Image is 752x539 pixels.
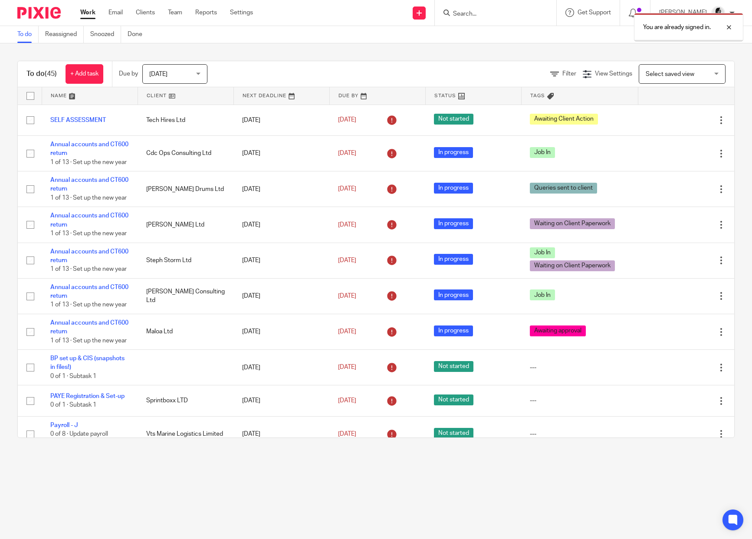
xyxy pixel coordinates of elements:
[233,243,329,278] td: [DATE]
[136,8,155,17] a: Clients
[233,416,329,452] td: [DATE]
[195,8,217,17] a: Reports
[434,289,473,300] span: In progress
[530,260,615,271] span: Waiting on Client Paperwork
[233,105,329,135] td: [DATE]
[50,284,128,299] a: Annual accounts and CT600 return
[50,117,106,123] a: SELF ASSESSMENT
[168,8,182,17] a: Team
[530,289,555,300] span: Job In
[50,422,78,428] a: Payroll - J
[434,325,473,336] span: In progress
[138,278,233,314] td: [PERSON_NAME] Consulting Ltd
[50,230,127,237] span: 1 of 13 · Set up the new year
[530,430,629,438] div: ---
[434,394,473,405] span: Not started
[233,350,329,385] td: [DATE]
[50,320,128,335] a: Annual accounts and CT600 return
[149,71,167,77] span: [DATE]
[138,416,233,452] td: Vts Marine Logistics Limited
[50,213,128,227] a: Annual accounts and CT600 return
[595,71,632,77] span: View Settings
[434,183,473,194] span: In progress
[530,363,629,372] div: ---
[138,207,233,243] td: [PERSON_NAME] Ltd
[562,71,576,77] span: Filter
[338,257,356,263] span: [DATE]
[530,396,629,405] div: ---
[119,69,138,78] p: Due by
[17,7,61,19] img: Pixie
[233,171,329,207] td: [DATE]
[66,64,103,84] a: + Add task
[338,431,356,437] span: [DATE]
[338,222,356,228] span: [DATE]
[50,338,127,344] span: 1 of 13 · Set up the new year
[434,114,473,125] span: Not started
[233,135,329,171] td: [DATE]
[50,355,125,370] a: BP set up & CIS (snapshots in files!)
[434,361,473,372] span: Not started
[434,428,473,439] span: Not started
[434,147,473,158] span: In progress
[50,402,96,408] span: 0 of 1 · Subtask 1
[80,8,95,17] a: Work
[530,147,555,158] span: Job In
[45,70,57,77] span: (45)
[50,159,127,165] span: 1 of 13 · Set up the new year
[233,314,329,349] td: [DATE]
[108,8,123,17] a: Email
[50,373,96,379] span: 0 of 1 · Subtask 1
[338,117,356,123] span: [DATE]
[643,23,711,32] p: You are already signed in.
[338,365,356,371] span: [DATE]
[711,6,725,20] img: PHOTO-2023-03-20-11-06-28%203.jpg
[50,249,128,263] a: Annual accounts and CT600 return
[90,26,121,43] a: Snoozed
[50,195,127,201] span: 1 of 13 · Set up the new year
[138,385,233,416] td: Sprintboxx LTD
[50,302,127,308] span: 1 of 13 · Set up the new year
[230,8,253,17] a: Settings
[138,243,233,278] td: Steph Storm Ltd
[338,293,356,299] span: [DATE]
[338,329,356,335] span: [DATE]
[530,218,615,229] span: Waiting on Client Paperwork
[50,141,128,156] a: Annual accounts and CT600 return
[138,171,233,207] td: [PERSON_NAME] Drums Ltd
[45,26,84,43] a: Reassigned
[530,325,586,336] span: Awaiting approval
[50,431,108,446] span: 0 of 8 · Update payroll records
[434,218,473,229] span: In progress
[530,114,598,125] span: Awaiting Client Action
[530,183,597,194] span: Queries sent to client
[233,385,329,416] td: [DATE]
[338,398,356,404] span: [DATE]
[26,69,57,79] h1: To do
[338,186,356,192] span: [DATE]
[138,105,233,135] td: Tech Hires Ltd
[434,254,473,265] span: In progress
[138,135,233,171] td: Cdc Ops Consulting Ltd
[530,247,555,258] span: Job In
[233,207,329,243] td: [DATE]
[338,150,356,156] span: [DATE]
[17,26,39,43] a: To do
[50,177,128,192] a: Annual accounts and CT600 return
[50,393,125,399] a: PAYE Registration & Set-up
[233,278,329,314] td: [DATE]
[128,26,149,43] a: Done
[50,266,127,272] span: 1 of 13 · Set up the new year
[138,314,233,349] td: Maloa Ltd
[530,93,545,98] span: Tags
[646,71,694,77] span: Select saved view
